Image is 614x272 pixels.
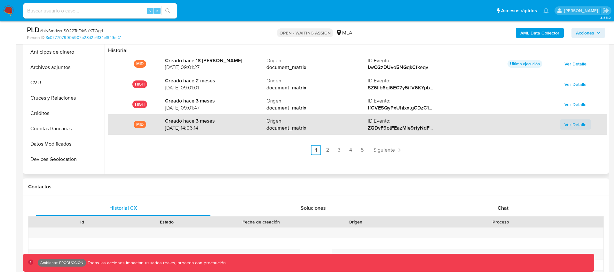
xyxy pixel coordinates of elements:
p: nicolas.tolosa@mercadolibre.com [564,8,600,14]
strong: document_matrix [266,104,368,111]
button: Direcciones [25,167,105,182]
strong: Historial [108,47,128,54]
button: Archivos adjuntos [25,60,105,75]
strong: Creado hace 18 [PERSON_NAME] [165,57,266,64]
a: 3c0777079905907b28d2e4134ef6f19e [46,35,121,41]
span: Origen : [266,77,368,84]
strong: document_matrix [266,64,368,71]
a: Ir a la página 4 [345,145,356,155]
a: Ir a la página 3 [334,145,344,155]
span: ID Evento : [368,97,469,104]
span: Origen : [266,117,368,125]
span: Ver Detalle [564,80,586,89]
span: Ver Detalle [564,100,586,109]
a: Ir a la página 5 [357,145,367,155]
button: Ver Detalle [560,79,591,89]
span: Siguiente [374,147,395,153]
span: [DATE] 14:06:14 [165,125,266,132]
strong: Creado hace 3 meses [165,117,266,125]
span: Chat [498,204,508,212]
strong: Creado hace 2 meses [165,77,266,84]
span: Accesos rápidos [501,7,537,14]
a: Ir a la página 2 [322,145,333,155]
div: Fecha de creación [214,219,308,225]
span: [DATE] 09:01:47 [165,104,266,111]
p: Todas las acciones impactan usuarios reales, proceda con precaución. [86,260,227,266]
a: Ir a la página 1 [311,145,321,155]
button: Anticipos de dinero [25,44,105,60]
button: Cuentas Bancarias [25,121,105,136]
strong: SZ6Ilb6ql6EC7y5ifV6KYpbwyFmEJjEAdxyfiZqJm/QfNBALdckDMu0U8jrfhYA6JfQf2Oy8vCnIrTXov6TVqQ== [368,84,612,91]
span: ⌥ [148,8,153,14]
a: Notificaciones [543,8,549,13]
span: Historial CX [109,204,137,212]
button: search-icon [161,6,174,15]
span: ID Evento : [368,117,469,125]
div: Id [44,219,120,225]
span: # btySmdwxtS022TqDkSuXTOg4 [40,27,103,34]
span: Acciones [576,28,594,38]
b: AML Data Collector [520,28,559,38]
nav: Paginación [108,145,607,155]
div: Origen [318,219,393,225]
p: OPEN - WAITING ASSIGN [277,28,333,37]
a: Salir [602,7,609,14]
p: MID [134,121,146,128]
span: Soluciones [301,204,326,212]
span: Ver Detalle [564,120,586,129]
h1: Contactos [28,184,604,190]
strong: document_matrix [266,84,368,91]
button: CVU [25,75,105,90]
span: ID Evento : [368,57,469,64]
span: s [156,8,158,14]
div: MLA [336,29,352,36]
p: Ultima ejecución [508,60,542,68]
button: Datos Modificados [25,136,105,152]
span: ID Evento : [368,77,469,84]
strong: document_matrix [266,125,368,132]
span: 3.155.0 [600,15,611,20]
a: Siguiente [371,145,405,155]
button: Ver Detalle [560,59,591,69]
span: Origen : [266,97,368,104]
strong: Creado hace 3 meses [165,97,266,104]
button: Ver Detalle [560,119,591,130]
b: Person ID [27,35,44,41]
div: Estado [129,219,205,225]
button: Cruces y Relaciones [25,90,105,106]
span: [DATE] 09:01:01 [165,84,266,91]
button: Ver Detalle [560,99,591,110]
button: Acciones [571,28,605,38]
p: HIGH [132,101,147,108]
div: Proceso [402,219,599,225]
button: AML Data Collector [516,28,564,38]
span: [DATE] 09:01:27 [165,64,266,71]
p: HIGH [132,80,147,88]
p: Ambiente: PRODUCCIÓN [40,261,83,264]
button: Devices Geolocation [25,152,105,167]
p: MID [134,60,146,68]
button: Créditos [25,106,105,121]
span: Origen : [266,57,368,64]
b: PLD [27,25,40,35]
input: Buscar usuario o caso... [23,7,177,15]
span: Ver Detalle [564,59,586,68]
